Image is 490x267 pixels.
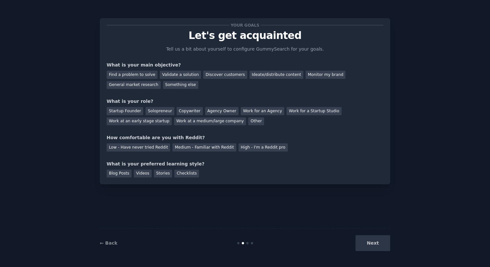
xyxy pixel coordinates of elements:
div: Work at an early stage startup [107,117,172,126]
div: What is your role? [107,98,383,105]
div: Validate a solution [160,71,201,79]
div: Work at a medium/large company [174,117,246,126]
div: Medium - Familiar with Reddit [172,143,236,152]
div: Copywriter [177,107,203,115]
div: Agency Owner [205,107,239,115]
div: What is your main objective? [107,62,383,68]
div: Other [248,117,264,126]
div: General market research [107,81,161,89]
a: ← Back [100,240,117,246]
div: Checklists [174,170,199,178]
p: Let's get acquainted [107,30,383,41]
div: What is your preferred learning style? [107,161,383,167]
span: Your goals [229,22,261,29]
div: Something else [163,81,198,89]
div: Solopreneur [146,107,174,115]
div: Find a problem to solve [107,71,157,79]
p: Tell us a bit about yourself to configure GummySearch for your goals. [163,46,327,53]
div: Startup Founder [107,107,143,115]
div: Stories [154,170,172,178]
div: Monitor my brand [306,71,345,79]
div: High - I'm a Reddit pro [239,143,288,152]
div: Low - Have never tried Reddit [107,143,170,152]
div: Discover customers [203,71,247,79]
div: Blog Posts [107,170,132,178]
div: Ideate/distribute content [250,71,303,79]
div: Work for a Startup Studio [286,107,341,115]
div: Work for an Agency [241,107,284,115]
div: Videos [134,170,152,178]
div: How comfortable are you with Reddit? [107,134,383,141]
